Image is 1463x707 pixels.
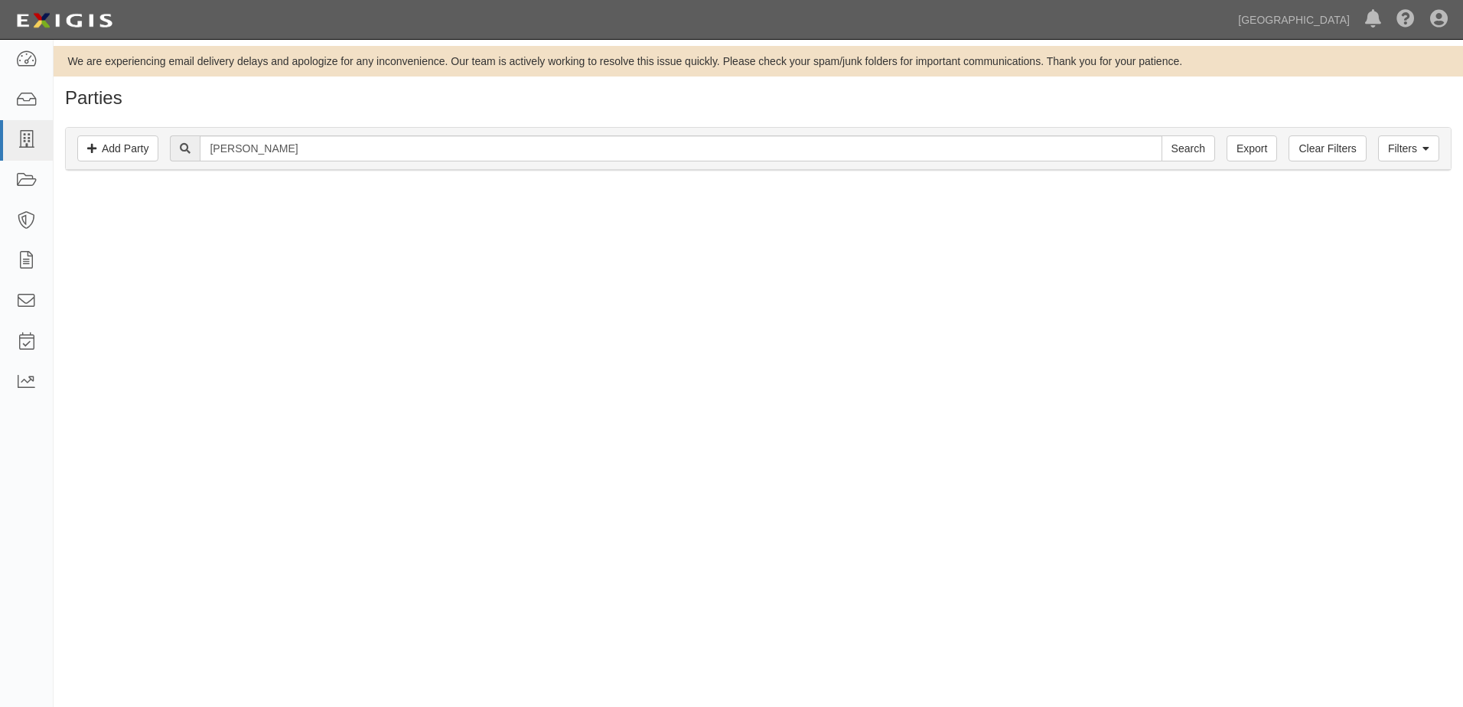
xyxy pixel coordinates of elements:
[1396,11,1415,29] i: Help Center - Complianz
[54,54,1463,69] div: We are experiencing email delivery delays and apologize for any inconvenience. Our team is active...
[200,135,1162,161] input: Search
[1230,5,1357,35] a: [GEOGRAPHIC_DATA]
[11,7,117,34] img: logo-5460c22ac91f19d4615b14bd174203de0afe785f0fc80cf4dbbc73dc1793850b.png
[1378,135,1439,161] a: Filters
[1162,135,1215,161] input: Search
[1289,135,1366,161] a: Clear Filters
[65,88,1452,108] h1: Parties
[1227,135,1277,161] a: Export
[77,135,158,161] a: Add Party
